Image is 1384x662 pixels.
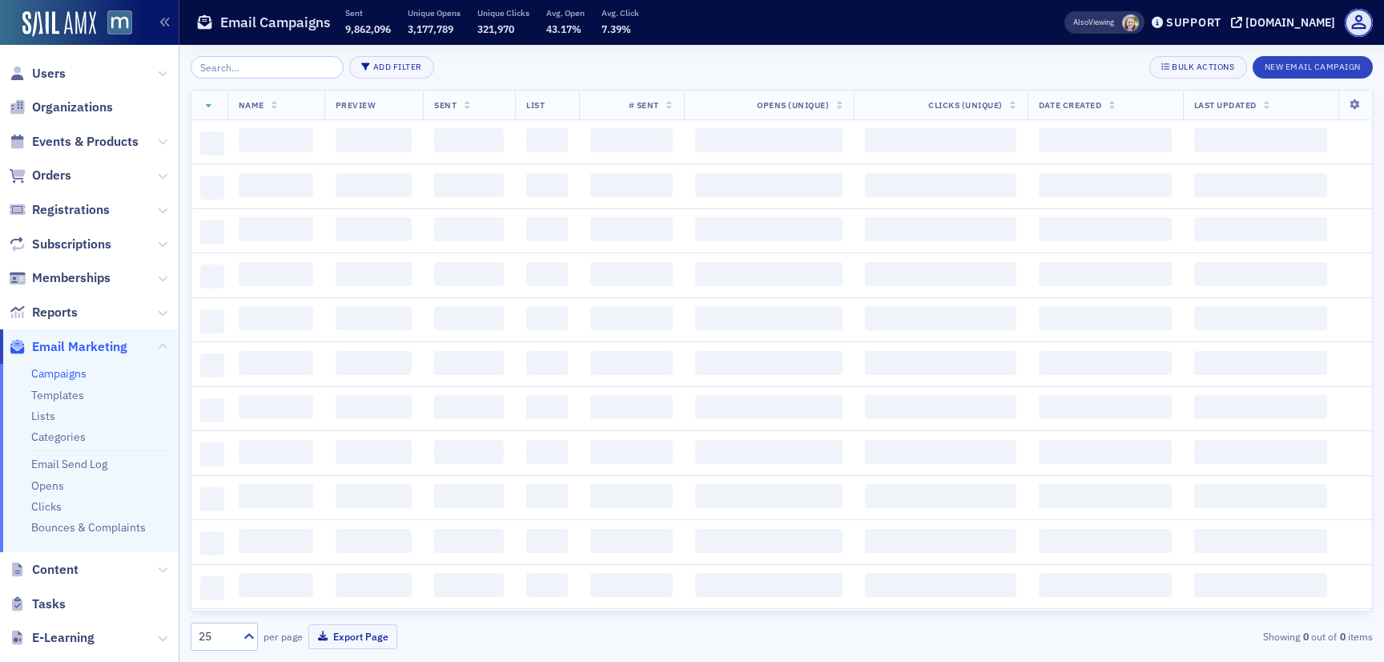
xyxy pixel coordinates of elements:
span: 7.39% [601,22,631,35]
span: Opens (Unique) [757,99,829,111]
span: ‌ [1039,351,1172,375]
span: ‌ [526,529,568,553]
span: ‌ [1039,395,1172,419]
span: ‌ [1194,529,1327,553]
span: Events & Products [32,133,139,151]
span: ‌ [590,262,673,286]
span: ‌ [865,217,1016,241]
span: ‌ [200,264,225,289]
span: ‌ [434,173,504,197]
a: Categories [31,430,86,444]
span: ‌ [200,487,225,511]
span: Organizations [32,99,113,116]
span: ‌ [1039,306,1172,330]
span: ‌ [239,529,313,553]
span: ‌ [200,531,225,555]
img: SailAMX [107,10,132,35]
a: New Email Campaign [1253,59,1373,73]
span: Last Updated [1194,99,1257,111]
span: ‌ [336,440,412,464]
span: ‌ [1194,440,1327,464]
span: ‌ [526,217,568,241]
span: Date Created [1039,99,1101,111]
span: ‌ [1194,395,1327,419]
strong: 0 [1337,629,1348,644]
span: Viewing [1073,17,1114,28]
span: ‌ [695,173,843,197]
span: ‌ [239,217,313,241]
span: ‌ [865,573,1016,597]
span: ‌ [590,306,673,330]
span: ‌ [590,173,673,197]
a: Campaigns [31,366,86,381]
span: ‌ [695,573,843,597]
a: Orders [9,167,71,184]
span: 43.17% [546,22,581,35]
span: ‌ [434,484,504,508]
span: ‌ [695,128,843,152]
span: Orders [32,167,71,184]
span: ‌ [590,351,673,375]
span: ‌ [695,217,843,241]
a: Bounces & Complaints [31,520,146,535]
span: ‌ [239,173,313,197]
span: ‌ [239,395,313,419]
span: ‌ [526,484,568,508]
span: ‌ [200,220,225,244]
span: ‌ [1039,573,1172,597]
button: New Email Campaign [1253,56,1373,79]
span: ‌ [434,529,504,553]
span: ‌ [526,573,568,597]
span: ‌ [1194,351,1327,375]
label: per page [264,629,303,644]
span: ‌ [336,484,412,508]
span: ‌ [434,573,504,597]
span: ‌ [1194,128,1327,152]
span: ‌ [200,576,225,600]
span: ‌ [1194,306,1327,330]
span: # Sent [629,99,659,111]
span: 321,970 [477,22,514,35]
span: ‌ [865,173,1016,197]
span: ‌ [434,395,504,419]
span: ‌ [865,306,1016,330]
span: ‌ [865,395,1016,419]
p: Sent [345,7,391,18]
span: ‌ [526,173,568,197]
span: Reports [32,304,78,321]
a: E-Learning [9,629,95,647]
span: ‌ [865,484,1016,508]
a: Registrations [9,201,110,219]
span: ‌ [865,529,1016,553]
div: Bulk Actions [1172,63,1234,71]
span: ‌ [1039,529,1172,553]
span: ‌ [590,529,673,553]
span: Tasks [32,595,66,613]
span: Profile [1345,9,1373,37]
span: ‌ [526,306,568,330]
span: ‌ [1039,128,1172,152]
a: Lists [31,409,55,423]
a: Email Send Log [31,457,107,471]
a: Templates [31,388,84,402]
span: Clicks (Unique) [928,99,1003,111]
img: SailAMX [22,11,96,37]
span: ‌ [590,440,673,464]
span: ‌ [434,440,504,464]
span: Name [239,99,264,111]
a: Content [9,561,78,579]
span: ‌ [200,176,225,200]
h1: Email Campaigns [220,13,331,32]
span: E-Learning [32,629,95,647]
span: ‌ [200,398,225,422]
a: Organizations [9,99,113,116]
div: Also [1073,17,1088,27]
p: Unique Opens [408,7,461,18]
a: Email Marketing [9,338,127,356]
span: Subscriptions [32,236,111,253]
span: 3,177,789 [408,22,453,35]
a: Memberships [9,269,111,287]
span: ‌ [1194,173,1327,197]
span: ‌ [434,351,504,375]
